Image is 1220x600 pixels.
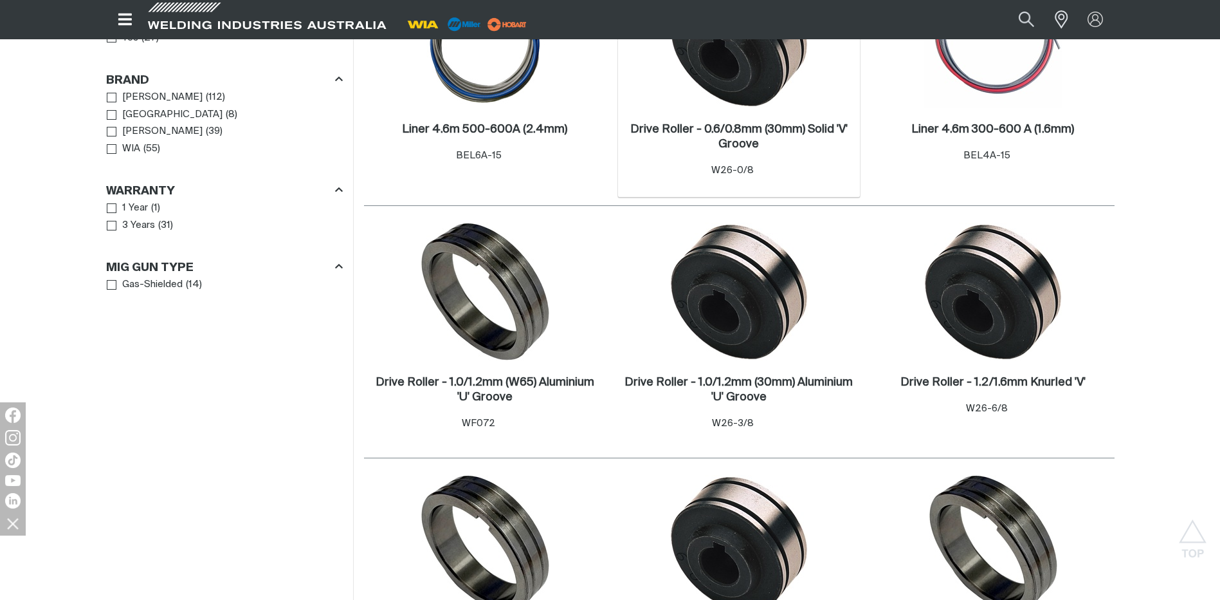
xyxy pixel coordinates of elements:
[186,277,202,292] span: ( 14 )
[402,124,567,135] h2: Liner 4.6m 500-600A (2.4mm)
[122,124,203,139] span: [PERSON_NAME]
[988,5,1048,34] input: Product name or item number...
[966,404,1008,413] span: W26-6/8
[226,108,237,122] span: ( 8 )
[107,200,149,217] a: 1 Year
[624,122,854,152] a: Drive Roller - 0.6/0.8mm (30mm) Solid 'V' Groove
[5,408,21,423] img: Facebook
[106,73,149,88] h3: Brand
[107,89,203,106] a: [PERSON_NAME]
[122,142,140,156] span: WIA
[416,223,554,361] img: Drive Roller - 1.0/1.2mm (W65) Aluminium 'U' Groove
[106,259,343,276] div: MIG Gun Type
[106,184,175,199] h3: Warranty
[122,277,183,292] span: Gas-Shielded
[376,377,594,403] h2: Drive Roller - 1.0/1.2mm (W65) Aluminium 'U' Groove
[107,106,223,124] a: [GEOGRAPHIC_DATA]
[106,261,194,276] h3: MIG Gun Type
[456,151,502,160] span: BEL6A-15
[630,124,848,150] h2: Drive Roller - 0.6/0.8mm (30mm) Solid 'V' Groove
[712,418,754,428] span: W26-3/8
[106,182,343,200] div: Warranty
[158,218,173,233] span: ( 31 )
[963,151,1010,160] span: BEL4A-15
[5,430,21,445] img: Instagram
[402,122,567,137] a: Liner 4.6m 500-600A (2.4mm)
[206,124,223,139] span: ( 39 )
[670,223,808,361] img: Drive Roller - 1.0/1.2mm (30mm) Aluminium 'U' Groove
[107,217,156,234] a: 3 Years
[624,375,854,405] a: Drive Roller - 1.0/1.2mm (30mm) Aluminium 'U' Groove
[900,377,1086,388] h2: Drive Roller - 1.2/1.6mm Knurled 'V'
[5,453,21,468] img: TikTok
[370,375,600,405] a: Drive Roller - 1.0/1.2mm (W65) Aluminium 'U' Groove
[107,276,183,294] a: Gas-Shielded
[143,142,160,156] span: ( 55 )
[624,377,853,403] h2: Drive Roller - 1.0/1.2mm (30mm) Aluminium 'U' Groove
[1178,520,1207,548] button: Scroll to top
[484,19,531,29] a: miller
[911,124,1074,135] h2: Liner 4.6m 300-600 A (1.6mm)
[911,122,1074,137] a: Liner 4.6m 300-600 A (1.6mm)
[2,512,24,534] img: hide socials
[107,140,141,158] a: WIA
[924,223,1062,361] img: Drive Roller - 1.2/1.6mm Knurled 'V'
[151,201,160,216] span: ( 1 )
[107,276,342,294] ul: MIG Gun Type
[107,89,342,157] ul: Brand
[462,418,495,428] span: WF072
[107,123,203,140] a: [PERSON_NAME]
[206,90,225,105] span: ( 112 )
[900,375,1086,390] a: Drive Roller - 1.2/1.6mm Knurled 'V'
[5,475,21,486] img: YouTube
[107,200,342,234] ul: Warranty
[122,90,203,105] span: [PERSON_NAME]
[1005,5,1048,34] button: Search products
[484,15,531,34] img: miller
[122,218,155,233] span: 3 Years
[5,493,21,509] img: LinkedIn
[122,108,223,122] span: [GEOGRAPHIC_DATA]
[106,71,343,89] div: Brand
[122,201,148,216] span: 1 Year
[711,165,754,175] span: W26-0/8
